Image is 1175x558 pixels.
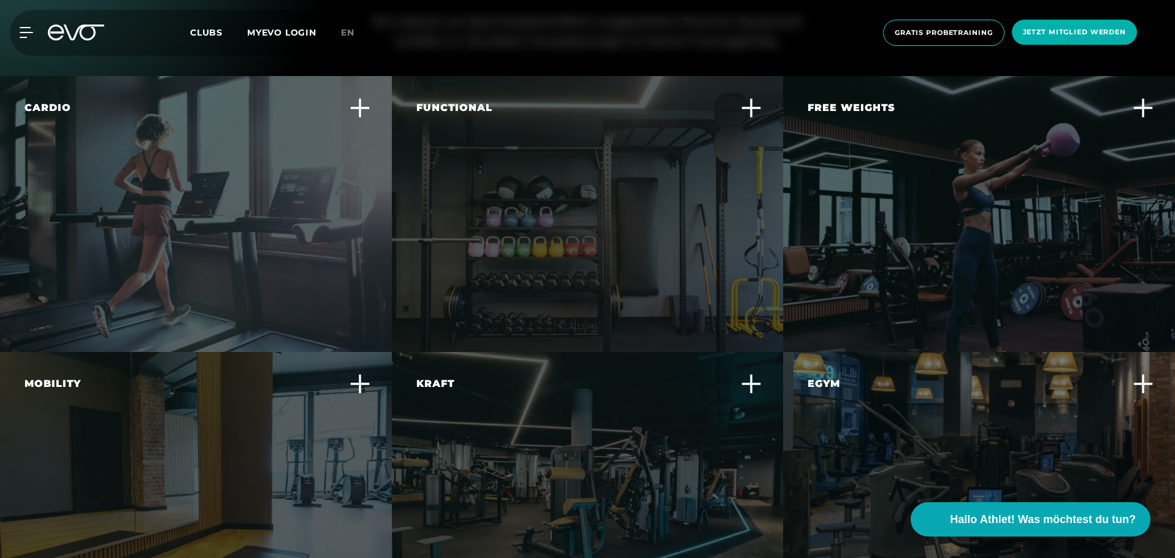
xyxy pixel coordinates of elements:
div: Kraft [416,376,454,391]
a: MYEVO LOGIN [247,27,316,38]
div: Egym [808,376,840,391]
div: Functional [416,101,492,115]
span: Gratis Probetraining [895,28,993,38]
div: Mobility [25,376,81,391]
span: Jetzt Mitglied werden [1023,27,1126,37]
a: Gratis Probetraining [879,20,1008,46]
button: Hallo Athlet! Was möchtest du tun? [911,502,1150,537]
span: Hallo Athlet! Was möchtest du tun? [950,511,1136,528]
div: Free Weights [808,101,895,115]
a: en [341,26,369,40]
div: Cardio [25,101,71,115]
a: Jetzt Mitglied werden [1008,20,1141,46]
a: Clubs [190,26,247,38]
span: en [341,27,354,38]
span: Clubs [190,27,223,38]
